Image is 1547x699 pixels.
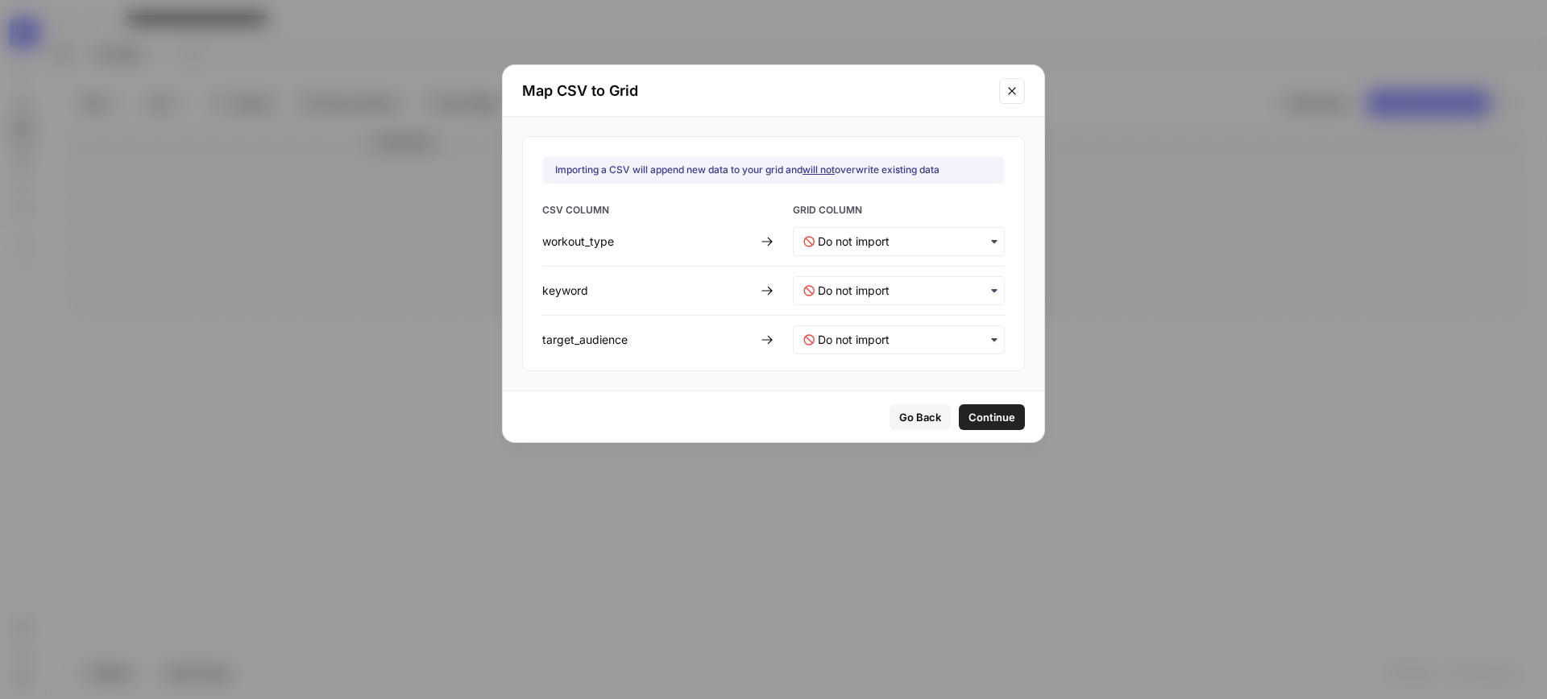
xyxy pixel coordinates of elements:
button: Go Back [890,404,951,430]
button: Continue [959,404,1025,430]
span: Go Back [899,409,941,425]
span: CSV COLUMN [542,203,754,221]
div: Importing a CSV will append new data to your grid and overwrite existing data [555,163,939,177]
input: Do not import [818,283,994,299]
u: will not [803,163,835,176]
button: Close modal [999,78,1025,104]
div: keyword [542,283,754,299]
div: target_audience [542,332,754,348]
h2: Map CSV to Grid [522,80,989,102]
input: Do not import [818,332,994,348]
span: Continue [968,409,1015,425]
span: GRID COLUMN [793,203,1005,221]
div: workout_type [542,234,754,250]
input: Do not import [818,234,994,250]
